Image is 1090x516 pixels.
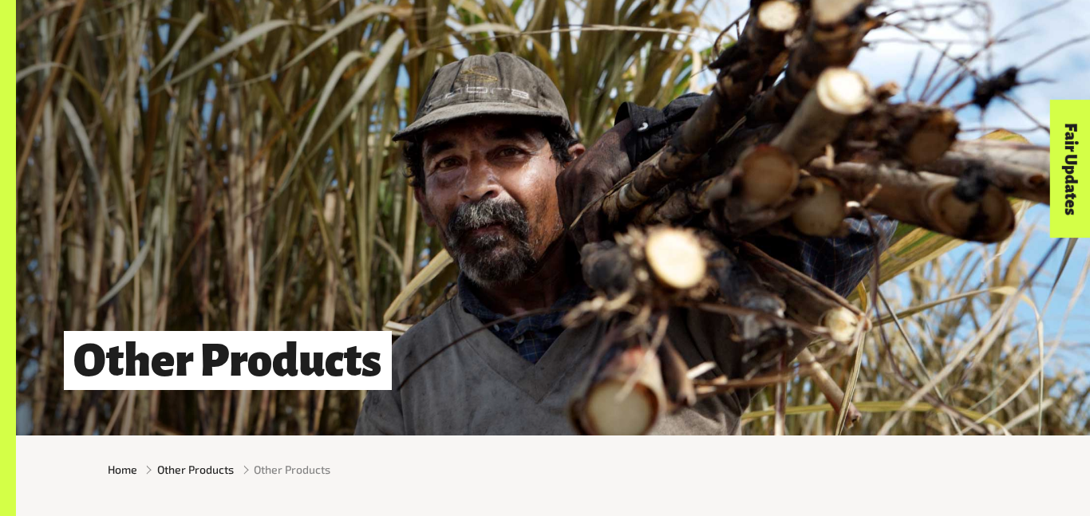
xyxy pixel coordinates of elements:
[108,461,137,478] a: Home
[157,461,234,478] a: Other Products
[64,331,392,390] h1: Other Products
[254,461,330,478] span: Other Products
